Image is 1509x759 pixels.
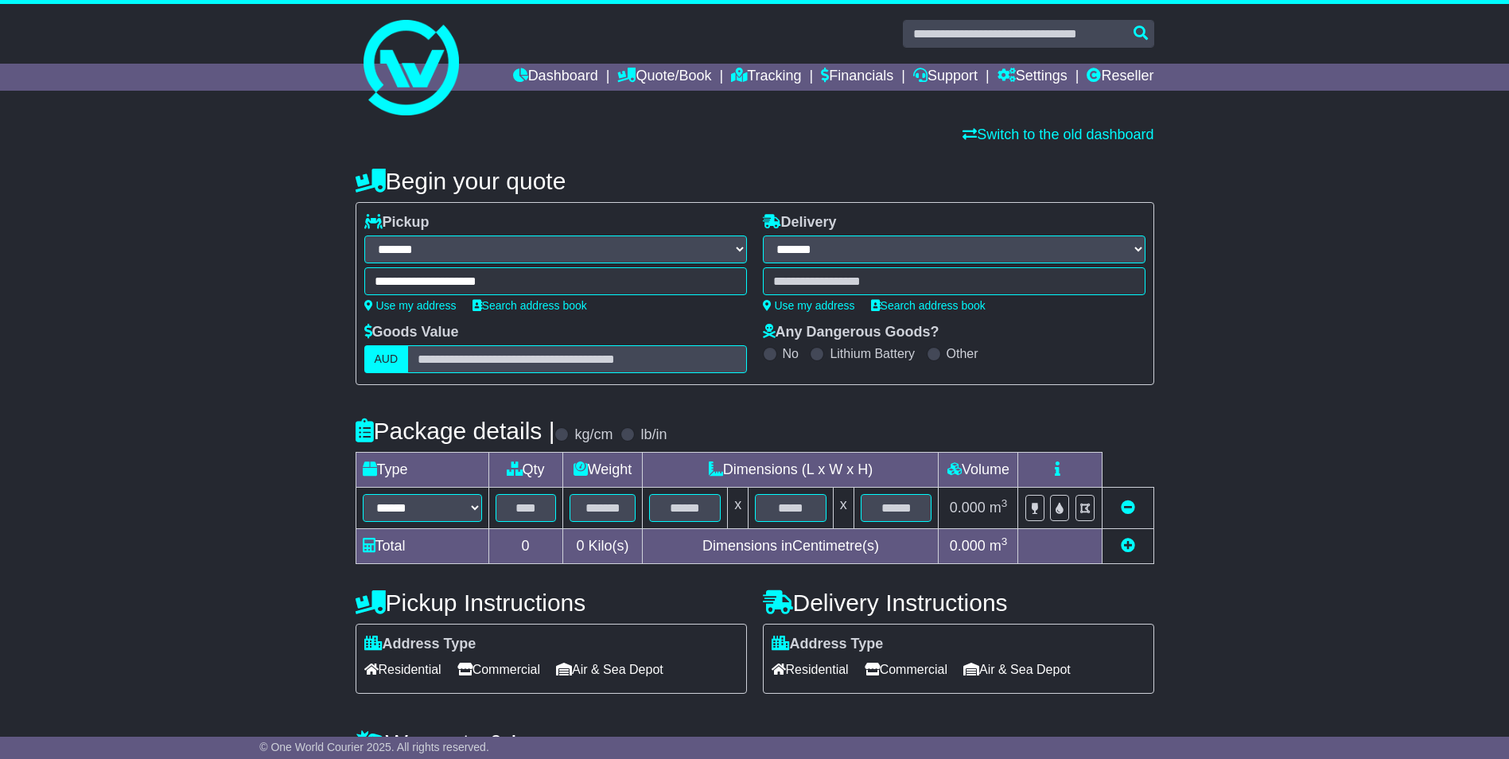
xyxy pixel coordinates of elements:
[356,418,555,444] h4: Package details |
[488,529,562,564] td: 0
[731,64,801,91] a: Tracking
[364,214,430,232] label: Pickup
[556,657,663,682] span: Air & Sea Depot
[617,64,711,91] a: Quote/Book
[364,299,457,312] a: Use my address
[364,345,409,373] label: AUD
[772,636,884,653] label: Address Type
[963,657,1071,682] span: Air & Sea Depot
[1121,538,1135,554] a: Add new item
[513,64,598,91] a: Dashboard
[913,64,978,91] a: Support
[562,529,643,564] td: Kilo(s)
[763,299,855,312] a: Use my address
[833,488,854,529] td: x
[643,529,939,564] td: Dimensions in Centimetre(s)
[576,538,584,554] span: 0
[457,657,540,682] span: Commercial
[821,64,893,91] a: Financials
[763,324,939,341] label: Any Dangerous Goods?
[488,453,562,488] td: Qty
[830,346,915,361] label: Lithium Battery
[990,500,1008,516] span: m
[364,657,441,682] span: Residential
[574,426,613,444] label: kg/cm
[728,488,749,529] td: x
[356,168,1154,194] h4: Begin your quote
[963,127,1153,142] a: Switch to the old dashboard
[356,453,488,488] td: Type
[640,426,667,444] label: lb/in
[643,453,939,488] td: Dimensions (L x W x H)
[939,453,1018,488] td: Volume
[356,730,1154,756] h4: Warranty & Insurance
[950,538,986,554] span: 0.000
[990,538,1008,554] span: m
[1001,535,1008,547] sup: 3
[364,636,476,653] label: Address Type
[364,324,459,341] label: Goods Value
[1001,497,1008,509] sup: 3
[763,214,837,232] label: Delivery
[772,657,849,682] span: Residential
[259,741,489,753] span: © One World Courier 2025. All rights reserved.
[1121,500,1135,516] a: Remove this item
[1087,64,1153,91] a: Reseller
[562,453,643,488] td: Weight
[871,299,986,312] a: Search address book
[950,500,986,516] span: 0.000
[947,346,978,361] label: Other
[998,64,1068,91] a: Settings
[865,657,947,682] span: Commercial
[356,529,488,564] td: Total
[763,590,1154,616] h4: Delivery Instructions
[473,299,587,312] a: Search address book
[356,590,747,616] h4: Pickup Instructions
[783,346,799,361] label: No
